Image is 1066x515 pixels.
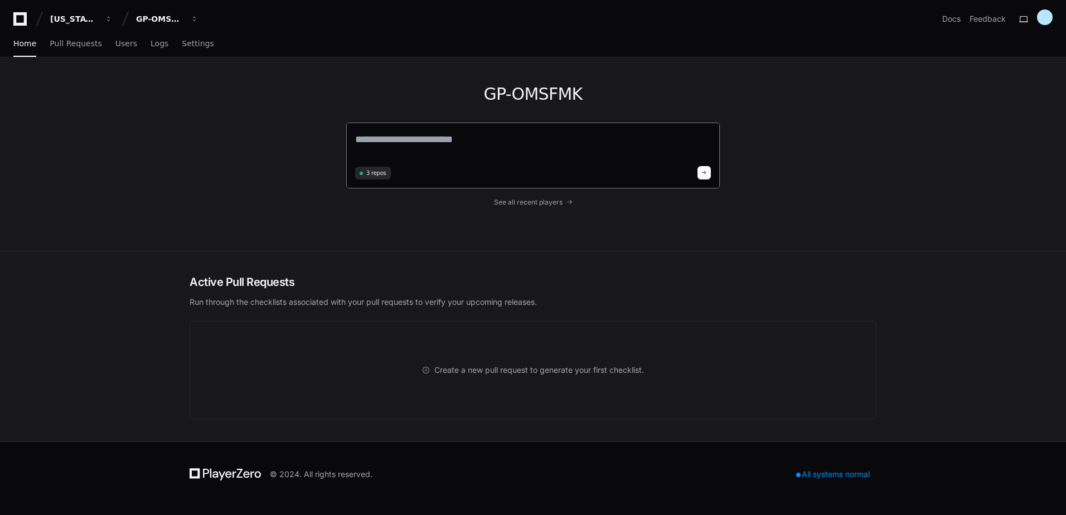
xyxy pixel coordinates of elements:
[151,31,168,57] a: Logs
[182,31,214,57] a: Settings
[115,31,137,57] a: Users
[190,274,876,290] h2: Active Pull Requests
[50,13,98,25] div: [US_STATE] Pacific
[50,31,101,57] a: Pull Requests
[13,40,36,47] span: Home
[970,13,1006,25] button: Feedback
[270,469,372,480] div: © 2024. All rights reserved.
[132,9,203,29] button: GP-OMSFMK
[46,9,117,29] button: [US_STATE] Pacific
[346,84,720,104] h1: GP-OMSFMK
[494,198,563,207] span: See all recent players
[115,40,137,47] span: Users
[50,40,101,47] span: Pull Requests
[13,31,36,57] a: Home
[434,365,644,376] span: Create a new pull request to generate your first checklist.
[151,40,168,47] span: Logs
[346,198,720,207] a: See all recent players
[789,467,876,482] div: All systems normal
[182,40,214,47] span: Settings
[190,297,876,308] p: Run through the checklists associated with your pull requests to verify your upcoming releases.
[942,13,961,25] a: Docs
[136,13,184,25] div: GP-OMSFMK
[366,169,386,177] span: 3 repos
